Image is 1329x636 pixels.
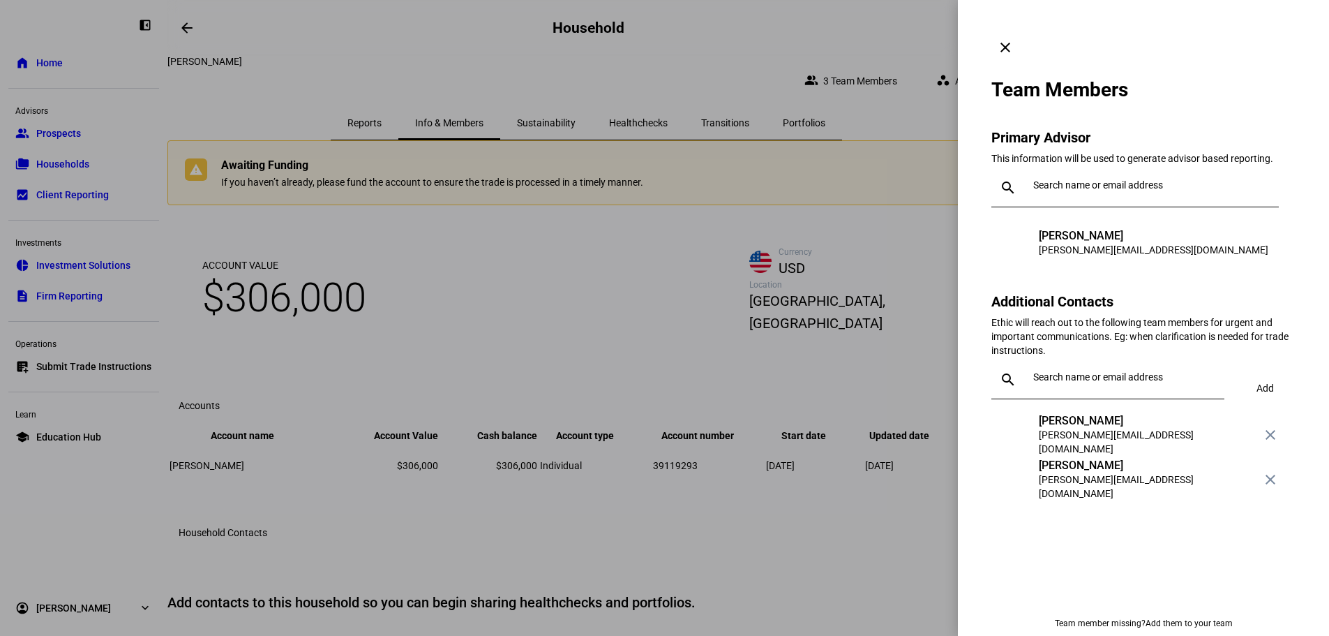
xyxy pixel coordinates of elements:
[1039,414,1256,428] div: [PERSON_NAME]
[1000,414,1028,442] div: RS
[991,78,1296,101] div: Team Members
[1039,243,1268,257] div: [PERSON_NAME][EMAIL_ADDRESS][DOMAIN_NAME]
[991,371,1025,388] mat-icon: search
[1000,459,1028,487] div: JR
[1146,619,1233,628] a: Add them to your team
[991,151,1296,165] div: This information will be used to generate advisor based reporting.
[991,293,1296,310] h3: Additional Contacts
[991,316,1296,357] div: Ethic will reach out to the following team members for urgent and important communications. Eg: w...
[991,179,1025,196] mat-icon: search
[1055,619,1146,628] span: Team member missing?
[1000,229,1028,257] div: BM
[991,129,1296,146] h3: Primary Advisor
[1039,459,1256,473] div: [PERSON_NAME]
[1262,427,1279,443] mat-icon: close
[1039,428,1256,456] div: [PERSON_NAME][EMAIL_ADDRESS][DOMAIN_NAME]
[1033,179,1273,191] input: Search name or email address
[997,39,1014,56] mat-icon: clear
[1039,229,1268,243] div: [PERSON_NAME]
[1039,473,1256,501] div: [PERSON_NAME][EMAIL_ADDRESS][DOMAIN_NAME]
[1262,471,1279,488] mat-icon: close
[1033,371,1219,383] input: Search name or email address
